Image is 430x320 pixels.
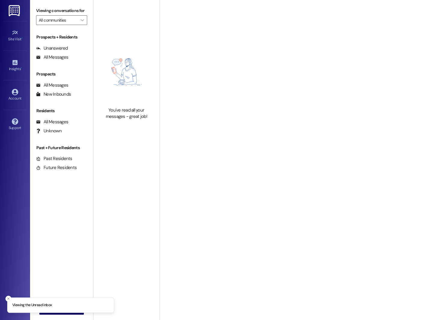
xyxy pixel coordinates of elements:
div: All Messages [36,54,68,60]
div: Residents [30,108,93,114]
div: Prospects [30,71,93,77]
div: Past Residents [36,155,72,162]
input: All communities [39,15,78,25]
div: All Messages [36,82,68,88]
a: Insights • [3,57,27,74]
div: All Messages [36,119,68,125]
p: Viewing the Unread inbox [12,303,52,308]
a: Support [3,116,27,133]
div: Unknown [36,128,62,134]
a: Account [3,87,27,103]
button: Close toast [5,296,11,302]
a: Site Visit • [3,28,27,44]
div: Future Residents [36,165,77,171]
div: Prospects + Residents [30,34,93,40]
span: • [22,36,23,40]
div: Past + Future Residents [30,145,93,151]
div: Unanswered [36,45,68,51]
label: Viewing conversations for [36,6,87,15]
div: New Inbounds [36,91,71,97]
span: • [21,66,22,70]
i:  [81,18,84,23]
img: empty-state [100,40,153,104]
div: You've read all your messages - great job! [100,107,153,120]
img: ResiDesk Logo [9,5,21,16]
